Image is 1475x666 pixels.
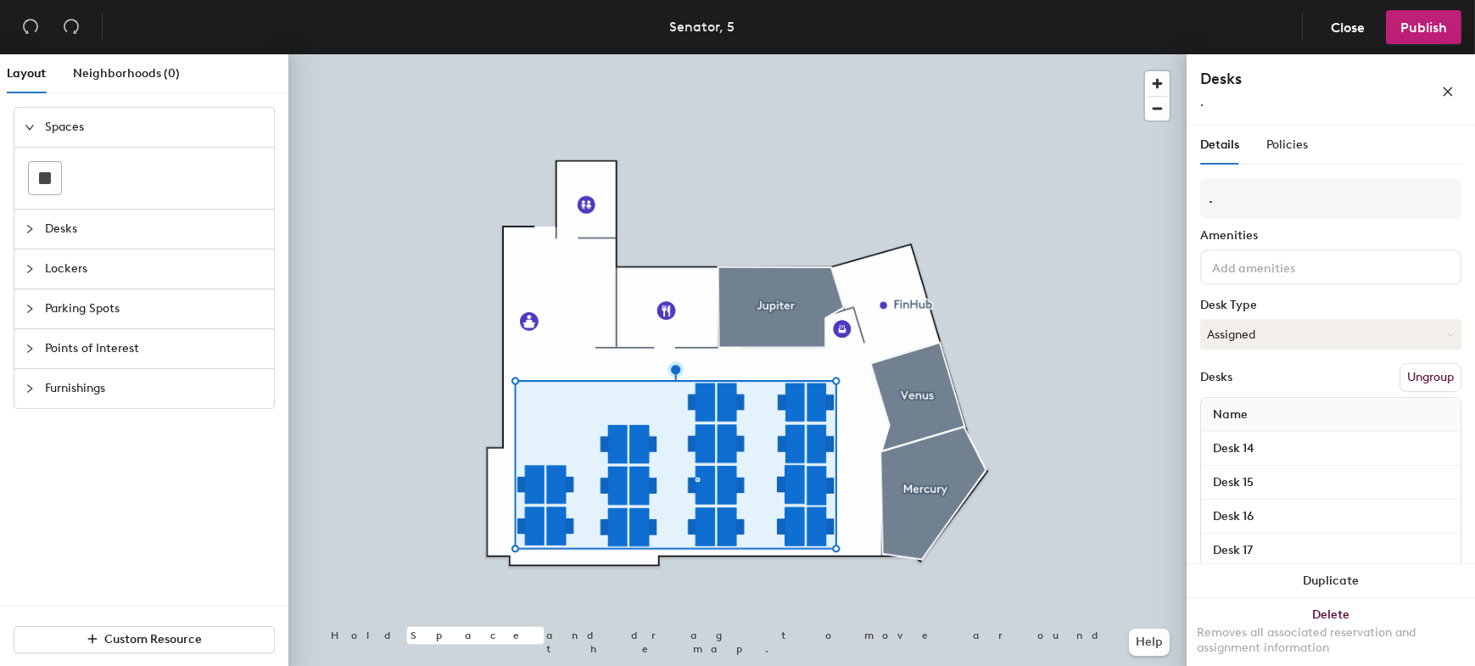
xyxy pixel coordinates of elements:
[1400,363,1461,392] button: Ungroup
[1197,625,1465,656] div: Removes all associated reservation and assignment information
[25,264,35,274] span: collapsed
[105,632,203,646] span: Custom Resource
[25,122,35,132] span: expanded
[14,626,275,653] button: Custom Resource
[1331,20,1365,36] span: Close
[25,304,35,314] span: collapsed
[1209,256,1361,277] input: Add amenities
[1200,229,1461,243] div: Amenities
[7,66,46,81] span: Layout
[1200,137,1239,152] span: Details
[25,383,35,394] span: collapsed
[1200,371,1232,384] div: Desks
[1200,299,1461,312] div: Desk Type
[1204,437,1457,461] input: Unnamed desk
[670,16,735,37] div: Senator, 5
[1204,539,1457,562] input: Unnamed desk
[1400,20,1447,36] span: Publish
[1187,564,1475,598] button: Duplicate
[1129,629,1170,656] button: Help
[25,224,35,234] span: collapsed
[45,249,264,288] span: Lockers
[1442,86,1454,98] span: close
[1204,471,1457,495] input: Unnamed desk
[14,10,47,44] button: Undo (⌘ + Z)
[1204,400,1256,430] span: Name
[1386,10,1461,44] button: Publish
[45,210,264,249] span: Desks
[1316,10,1379,44] button: Close
[45,289,264,328] span: Parking Spots
[22,18,39,35] span: undo
[54,10,88,44] button: Redo (⌘ + ⇧ + Z)
[1266,137,1308,152] span: Policies
[45,369,264,408] span: Furnishings
[25,344,35,354] span: collapsed
[1200,319,1461,350] button: Assigned
[1200,95,1204,109] span: .
[73,66,180,81] span: Neighborhoods (0)
[45,329,264,368] span: Points of Interest
[1204,505,1457,529] input: Unnamed desk
[1200,68,1387,90] h4: Desks
[45,108,264,147] span: Spaces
